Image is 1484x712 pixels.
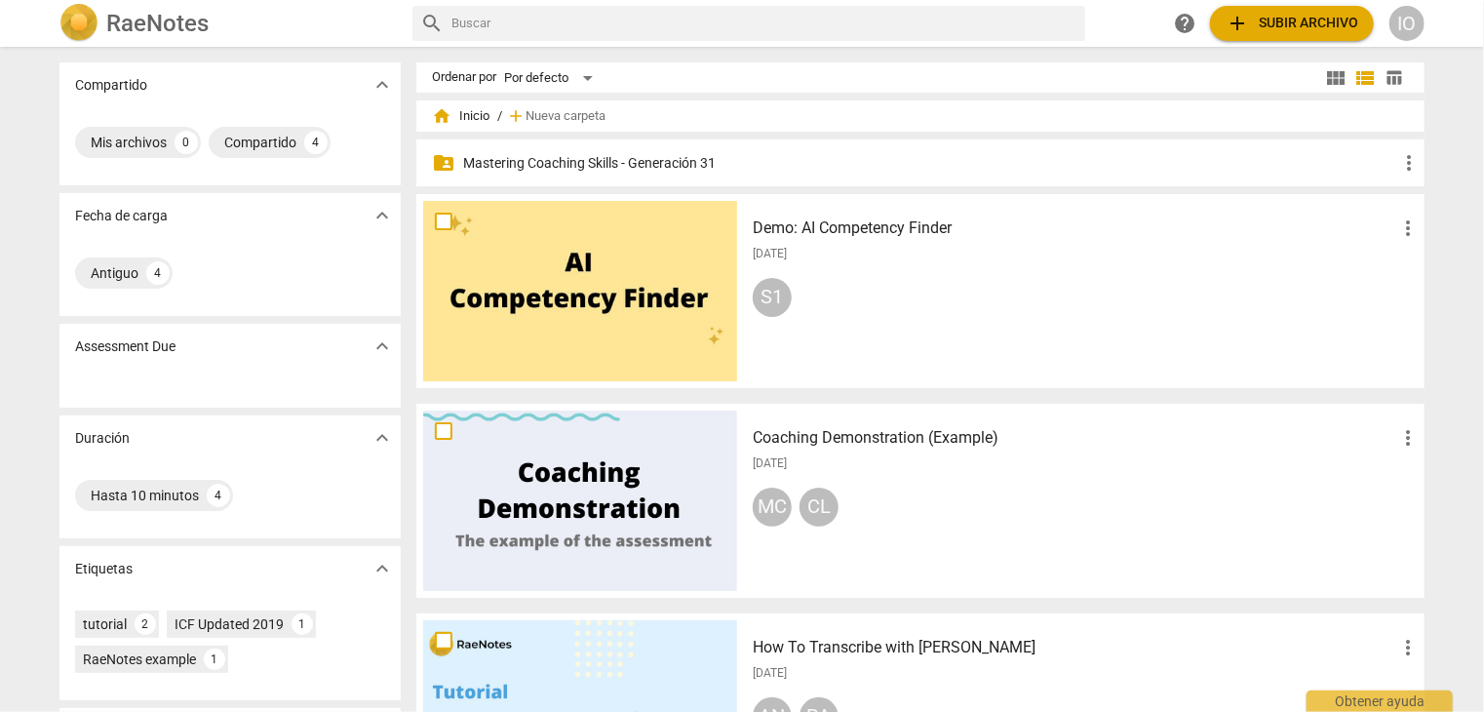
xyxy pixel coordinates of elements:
[75,428,130,449] p: Duración
[175,614,284,634] div: ICF Updated 2019
[1210,6,1374,41] button: Subir
[526,109,605,124] span: Nueva carpeta
[371,426,394,450] span: expand_more
[91,133,167,152] div: Mis archivos
[451,8,1077,39] input: Buscar
[423,411,1418,591] a: Coaching Demonstration (Example)[DATE]MCCL
[1380,63,1409,93] button: Tabla
[304,131,328,154] div: 4
[1396,426,1420,450] span: more_vert
[1397,151,1421,175] span: more_vert
[1307,691,1453,712] div: Obtener ayuda
[753,246,787,262] span: [DATE]
[75,206,168,226] p: Fecha de carga
[204,649,225,670] div: 1
[420,12,444,35] span: search
[1353,66,1377,90] span: view_list
[753,455,787,472] span: [DATE]
[368,554,397,583] button: Mostrar más
[753,278,792,317] div: S1
[175,131,198,154] div: 0
[371,557,394,580] span: expand_more
[75,559,133,579] p: Etiquetas
[753,636,1396,659] h3: How To Transcribe with RaeNotes
[371,204,394,227] span: expand_more
[432,151,455,175] span: folder_shared
[1167,6,1202,41] a: Obtener ayuda
[368,201,397,230] button: Mostrar más
[800,488,839,527] div: CL
[91,486,199,505] div: Hasta 10 minutos
[1226,12,1249,35] span: add
[753,665,787,682] span: [DATE]
[506,106,526,126] span: add
[368,70,397,99] button: Mostrar más
[753,426,1396,450] h3: Coaching Demonstration (Example)
[368,423,397,453] button: Mostrar más
[292,613,313,635] div: 1
[146,261,170,285] div: 4
[1389,6,1425,41] button: IO
[106,10,209,37] h2: RaeNotes
[59,4,397,43] a: LogoRaeNotes
[1173,12,1196,35] span: help
[371,335,394,358] span: expand_more
[1386,68,1404,87] span: table_chart
[207,484,230,507] div: 4
[423,201,1418,381] a: Demo: AI Competency Finder[DATE]S1
[463,153,1397,174] p: Mastering Coaching Skills - Generación 31
[75,336,176,357] p: Assessment Due
[432,106,451,126] span: home
[504,62,600,94] div: Por defecto
[1396,636,1420,659] span: more_vert
[224,133,296,152] div: Compartido
[497,109,502,124] span: /
[91,263,138,283] div: Antiguo
[1324,66,1347,90] span: view_module
[59,4,98,43] img: Logo
[83,650,196,669] div: RaeNotes example
[753,488,792,527] div: MC
[75,75,147,96] p: Compartido
[368,332,397,361] button: Mostrar más
[753,217,1396,240] h3: Demo: AI Competency Finder
[1396,217,1420,240] span: more_vert
[135,613,156,635] div: 2
[83,614,127,634] div: tutorial
[371,73,394,97] span: expand_more
[1321,63,1350,93] button: Cuadrícula
[432,106,489,126] span: Inicio
[1226,12,1358,35] span: Subir archivo
[1350,63,1380,93] button: Lista
[432,70,496,85] div: Ordenar por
